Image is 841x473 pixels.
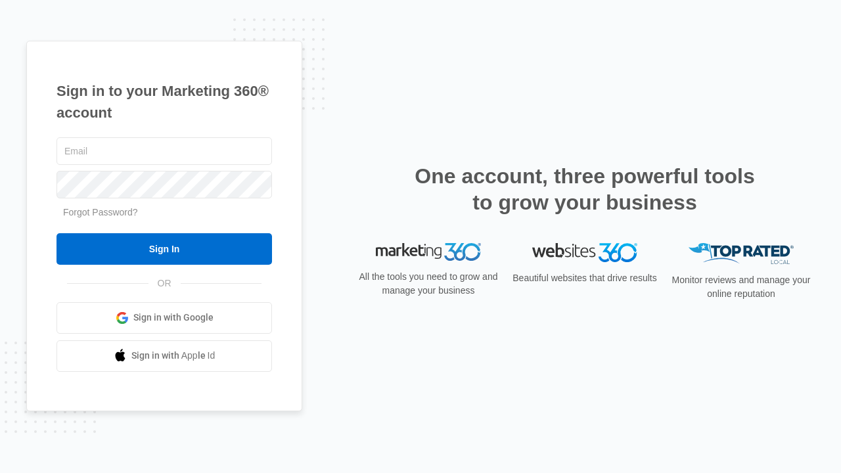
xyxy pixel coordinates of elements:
[57,137,272,165] input: Email
[57,233,272,265] input: Sign In
[57,80,272,124] h1: Sign in to your Marketing 360® account
[133,311,214,325] span: Sign in with Google
[148,277,181,290] span: OR
[57,302,272,334] a: Sign in with Google
[131,349,216,363] span: Sign in with Apple Id
[532,243,637,262] img: Websites 360
[411,163,759,215] h2: One account, three powerful tools to grow your business
[57,340,272,372] a: Sign in with Apple Id
[689,243,794,265] img: Top Rated Local
[668,273,815,301] p: Monitor reviews and manage your online reputation
[376,243,481,261] img: Marketing 360
[511,271,658,285] p: Beautiful websites that drive results
[355,270,502,298] p: All the tools you need to grow and manage your business
[63,207,138,217] a: Forgot Password?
